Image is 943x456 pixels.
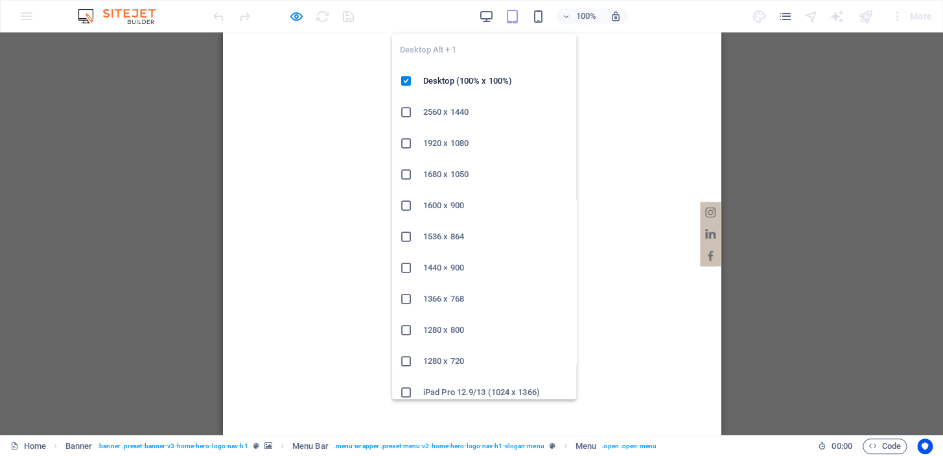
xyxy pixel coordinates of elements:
i: This element is a customizable preset [253,442,259,450]
i: On resize automatically adjust zoom level to fit chosen device. [609,10,621,22]
button: Click here to leave preview mode and continue editing [288,8,304,24]
button: Usercentrics [917,438,933,454]
span: . open .open-menu [601,438,657,454]
h6: Session time [818,438,852,454]
h6: 1920 x 1080 [423,136,568,151]
h6: 1600 x 900 [423,198,568,213]
h6: Desktop (100% x 100%) [423,73,568,89]
button: pages [777,8,793,24]
i: Pages (Ctrl+Alt+S) [777,9,792,24]
img: Editor Logo [75,8,172,24]
i: This element is a customizable preset [549,442,555,450]
h6: 1680 x 1050 [423,167,568,182]
span: . menu-wrapper .preset-menu-v2-home-hero-logo-nav-h1-slogan-menu [334,438,544,454]
nav: breadcrumb [65,438,657,454]
i: This element contains a background [264,442,272,450]
span: . banner .preset-banner-v3-home-hero-logo-nav-h1 [97,438,248,454]
h6: 2560 x 1440 [423,104,568,120]
h6: 1280 x 800 [423,322,568,338]
h6: iPad Pro 12.9/13 (1024 x 1366) [423,385,568,400]
h6: 100% [576,8,596,24]
span: 00 00 [832,438,852,454]
button: Code [863,438,907,454]
button: 100% [556,8,602,24]
h6: 1280 x 720 [423,354,568,369]
h6: 1440 × 900 [423,260,568,276]
span: Click to select. Double-click to edit [65,438,93,454]
h6: 1366 x 768 [423,291,568,307]
a: Click to cancel selection. Double-click to open Pages [10,438,46,454]
span: Click to select. Double-click to edit [292,438,329,454]
h6: 1536 x 864 [423,229,568,245]
span: : [841,441,843,451]
span: Click to select. Double-click to edit [576,438,596,454]
span: Code [868,438,901,454]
